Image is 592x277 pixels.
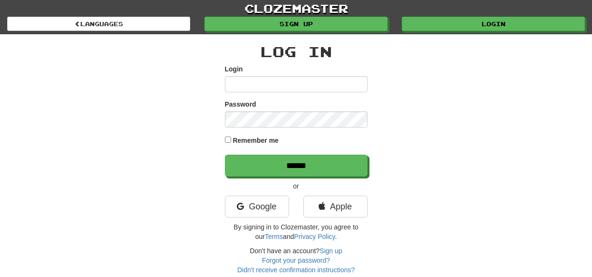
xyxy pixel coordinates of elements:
a: Languages [7,17,190,31]
a: Login [402,17,585,31]
h2: Log In [225,44,368,59]
div: Don't have an account? [225,246,368,275]
label: Remember me [233,136,279,145]
a: Didn't receive confirmation instructions? [237,266,355,274]
a: Terms [265,233,283,240]
p: By signing in to Clozemaster, you agree to our and . [225,222,368,241]
label: Login [225,64,243,74]
p: or [225,181,368,191]
a: Privacy Policy [294,233,335,240]
a: Sign up [320,247,342,255]
label: Password [225,99,256,109]
a: Google [225,196,289,218]
a: Sign up [204,17,388,31]
a: Forgot your password? [262,257,330,264]
a: Apple [303,196,368,218]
